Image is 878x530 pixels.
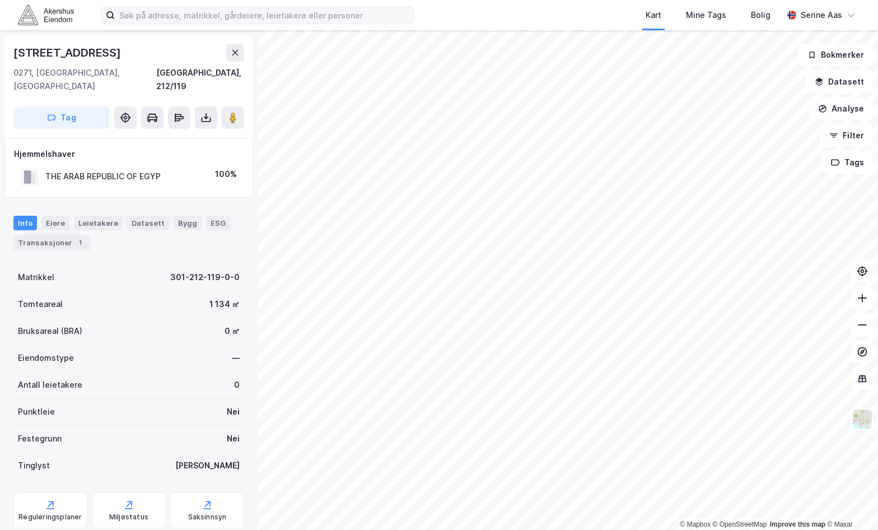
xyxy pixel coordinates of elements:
div: Bolig [751,8,770,22]
div: 1 134 ㎡ [209,297,240,311]
img: akershus-eiendom-logo.9091f326c980b4bce74ccdd9f866810c.svg [18,5,74,25]
div: Mine Tags [686,8,726,22]
div: Bruksareal (BRA) [18,324,82,338]
div: [STREET_ADDRESS] [13,44,123,62]
div: 0 [234,378,240,392]
button: Datasett [805,71,874,93]
div: Eiendomstype [18,351,74,365]
div: Festegrunn [18,432,62,445]
div: 301-212-119-0-0 [170,271,240,284]
div: Serine Aas [801,8,842,22]
div: Reguleringsplaner [18,513,82,522]
div: Tinglyst [18,459,50,472]
button: Analyse [809,97,874,120]
img: Z [852,408,873,430]
div: Tomteareal [18,297,63,311]
div: Matrikkel [18,271,54,284]
div: Nei [227,432,240,445]
div: Kart [646,8,661,22]
div: Saksinnsyn [188,513,227,522]
div: 0271, [GEOGRAPHIC_DATA], [GEOGRAPHIC_DATA] [13,66,156,93]
iframe: Chat Widget [822,476,878,530]
div: THE ARAB REPUBLIC OF EGYP [45,170,161,183]
div: — [232,351,240,365]
button: Tags [821,151,874,174]
div: Nei [227,405,240,419]
div: Info [13,216,37,230]
div: 0 ㎡ [225,324,240,338]
a: Mapbox [680,520,711,528]
div: Miljøstatus [109,513,148,522]
div: Antall leietakere [18,378,82,392]
a: Improve this map [770,520,825,528]
div: Datasett [127,216,169,230]
button: Tag [13,106,110,129]
button: Bokmerker [798,44,874,66]
button: Filter [820,124,874,147]
div: Hjemmelshaver [14,147,244,161]
div: Transaksjoner [13,235,90,250]
div: Leietakere [74,216,123,230]
a: OpenStreetMap [713,520,767,528]
div: Bygg [174,216,202,230]
div: ESG [206,216,230,230]
div: Punktleie [18,405,55,419]
div: [GEOGRAPHIC_DATA], 212/119 [156,66,244,93]
div: 1 [74,237,86,248]
div: [PERSON_NAME] [175,459,240,472]
div: 100% [215,168,237,181]
div: Kontrollprogram for chat [822,476,878,530]
input: Søk på adresse, matrikkel, gårdeiere, leietakere eller personer [115,7,414,24]
div: Eiere [41,216,69,230]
